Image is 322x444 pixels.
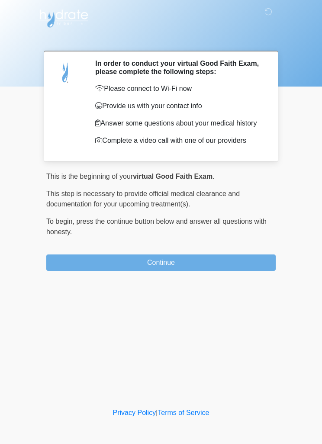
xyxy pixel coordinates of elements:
span: press the continue button below and answer all questions with honesty. [46,218,267,235]
button: Continue [46,254,276,271]
a: Privacy Policy [113,409,156,416]
h2: In order to conduct your virtual Good Faith Exam, please complete the following steps: [95,59,263,76]
strong: virtual Good Faith Exam [133,173,213,180]
h1: ‎ ‎ ‎ [40,31,282,47]
p: Please connect to Wi-Fi now [95,84,263,94]
a: Terms of Service [158,409,209,416]
p: Complete a video call with one of our providers [95,135,263,146]
span: This is the beginning of your [46,173,133,180]
span: . [213,173,214,180]
p: Answer some questions about your medical history [95,118,263,129]
a: | [156,409,158,416]
img: Hydrate IV Bar - Scottsdale Logo [38,6,90,28]
span: To begin, [46,218,76,225]
p: Provide us with your contact info [95,101,263,111]
span: This step is necessary to provide official medical clearance and documentation for your upcoming ... [46,190,240,208]
img: Agent Avatar [53,59,79,85]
